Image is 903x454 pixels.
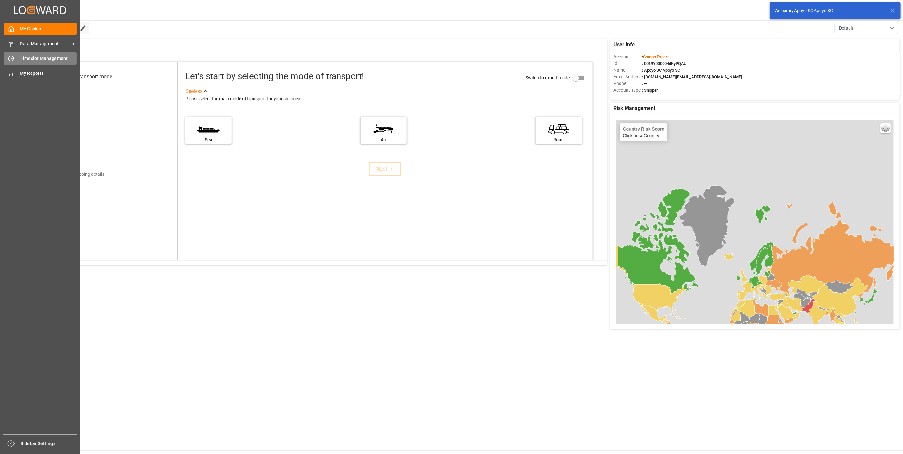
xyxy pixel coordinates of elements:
div: Click on a Country [623,126,664,138]
div: Road [539,137,579,143]
span: Name [613,67,642,74]
span: Id [613,60,642,67]
span: Account [613,53,642,60]
span: : Apoyo SC Apoyo SC [642,68,680,73]
div: Please select the main mode of transport for your shipment. [185,95,588,103]
div: See less [185,88,203,95]
div: Welcome, Apoyo SC Apoyo SC [774,7,884,14]
a: My Reports [4,67,77,79]
span: User Info [613,41,635,48]
a: My Cockpit [4,23,77,35]
span: My Reports [20,70,77,77]
div: Air [364,137,404,143]
span: Risk Management [613,104,655,112]
span: Data Management [20,40,70,47]
a: Layers [880,123,891,133]
div: Select transport mode [63,73,112,81]
span: Timeslot Management [20,55,77,62]
span: Account Type [613,87,642,94]
span: : Shipper [642,88,658,93]
h4: Country Risk Score [623,126,664,131]
span: : 0019Y000004dKyPQAU [642,61,687,66]
span: My Cockpit [20,25,77,32]
div: Sea [189,137,228,143]
button: open menu [835,22,898,34]
span: Compo Expert [643,54,669,59]
span: : [DOMAIN_NAME][EMAIL_ADDRESS][DOMAIN_NAME] [642,74,742,79]
div: Add shipping details [64,171,104,178]
span: : [642,54,669,59]
span: : — [642,81,647,86]
span: Default [839,25,854,32]
span: Email Address [613,74,642,80]
div: Let's start by selecting the mode of transport! [185,70,364,83]
button: NEXT [369,162,401,176]
span: Sidebar Settings [21,440,78,447]
a: Timeslot Management [4,52,77,65]
div: NEXT [376,165,395,173]
span: Switch to expert mode [526,75,570,80]
span: Phone [613,80,642,87]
